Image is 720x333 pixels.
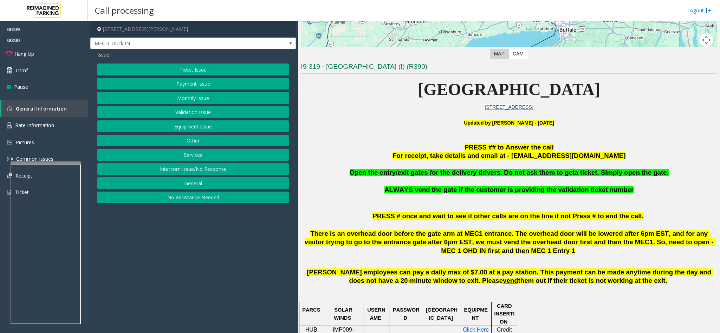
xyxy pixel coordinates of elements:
[90,21,296,38] h4: [STREET_ADDRESS][PERSON_NAME]
[97,177,289,189] button: General
[97,106,289,118] button: Validation Issue
[7,122,12,128] img: 'icon'
[16,67,28,74] span: Dtmf
[687,7,711,14] a: Logout
[14,83,28,91] span: Pause
[301,62,717,74] h3: I9-319 - [GEOGRAPHIC_DATA] (I) (R390)
[508,49,528,59] label: CAM
[7,106,12,111] img: 'icon'
[490,49,509,59] label: Map
[14,50,34,58] span: Hang Up
[706,7,711,14] img: logout
[699,33,713,47] button: Map camera controls
[1,100,88,117] a: General Information
[16,155,53,162] span: Common Issues
[334,307,353,320] span: SOLAR WINDS
[97,78,289,90] button: Payment Issue
[91,2,157,19] h3: Call processing
[372,212,643,220] span: PRESS # once and wait to see if other calls are on the line if not Press # to end the call.
[503,277,518,285] span: vend
[91,38,255,49] span: MEC 3 Truck IN
[350,169,575,176] span: Open the entry/exit gates for the delivery drivers. Do not ask them to get
[302,307,320,313] span: PARCS
[97,192,289,204] button: No Assistance Needed
[7,140,12,145] img: 'icon'
[97,92,289,104] button: Monthly Issue
[15,122,54,128] span: Rate Information
[97,51,109,58] span: Issue
[393,307,420,320] span: PASSWORD
[305,230,715,255] span: There is an overhead door before the gate arm at MEC1 entrance. The overhead door will be lowered...
[494,303,514,325] span: CARD INSERTION
[7,156,13,162] img: 'icon'
[7,173,12,178] img: 'icon'
[97,64,289,75] button: Ticket Issue
[303,46,326,55] a: Open this area in Google Maps (opens a new window)
[16,105,67,112] span: General Information
[7,189,12,195] img: 'icon'
[97,149,289,161] button: Services
[307,268,713,285] span: [PERSON_NAME] employees can pay a daily max of $7.00 at a pay station. This payment can be made a...
[97,135,289,147] button: Other
[465,144,554,151] span: PRESS ## to Answer the call
[97,120,289,132] button: Equipment Issue
[384,186,634,193] span: ALWAYS vend the gate if the customer is providing the validation ticket number
[518,277,666,284] span: them out if their ticket is not working at the exit
[303,46,326,55] img: Google
[393,152,625,159] span: For receipt, take details and email at - [EMAIL_ADDRESS][DOMAIN_NAME]
[367,307,385,320] span: USERNAME
[464,307,488,320] span: EQUIPMENT
[464,120,554,126] b: Updated by [PERSON_NAME] - [DATE]
[16,139,34,146] span: Pictures
[485,104,533,110] a: [STREET_ADDRESS]
[418,80,600,99] span: [GEOGRAPHIC_DATA]
[665,277,667,284] span: .
[575,169,668,176] span: a ticket. Simply open the gate.
[426,307,458,320] span: [GEOGRAPHIC_DATA]
[97,163,289,175] button: Intercom Issue/No Response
